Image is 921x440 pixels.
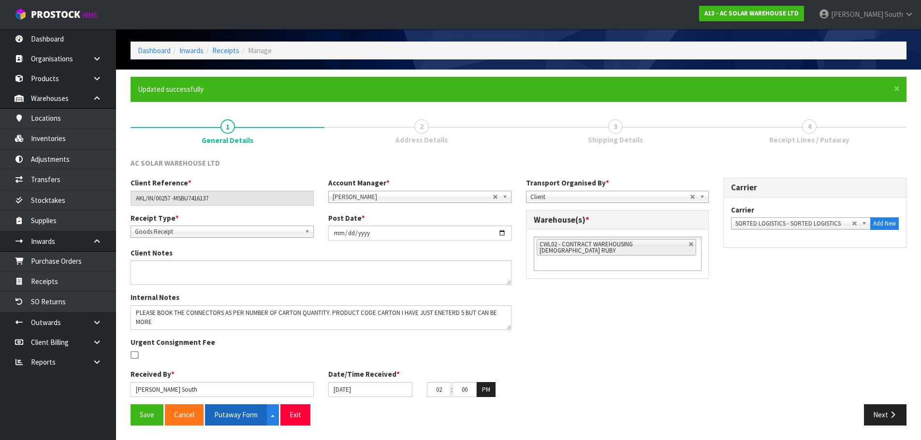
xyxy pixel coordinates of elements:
[131,369,175,379] label: Received By
[333,191,493,203] span: [PERSON_NAME]
[894,82,900,95] span: ×
[540,240,633,255] span: CWL02 - CONTRACT WAREHOUSING [DEMOGRAPHIC_DATA] RUBY
[131,178,191,188] label: Client Reference
[802,119,817,134] span: 4
[588,135,643,145] span: Shipping Details
[131,404,163,425] button: Save
[526,178,609,188] label: Transport Organised By
[870,217,899,230] button: Add New
[731,205,754,215] label: Carrier
[427,382,451,397] input: HH
[131,213,179,223] label: Receipt Type
[328,178,390,188] label: Account Manager
[138,46,171,55] a: Dashboard
[135,226,301,238] span: Goods Receipt
[608,119,623,134] span: 3
[530,191,690,203] span: Client
[453,382,477,397] input: MM
[280,404,310,425] button: Exit
[704,9,799,17] strong: A13 - AC SOLAR WAREHOUSE LTD
[131,158,220,168] span: AC SOLAR WAREHOUSE LTD
[699,6,804,21] a: A13 - AC SOLAR WAREHOUSE LTD
[864,404,906,425] button: Next
[205,404,267,425] button: Putaway Form
[31,8,80,21] span: ProStock
[769,135,849,145] span: Receipt Lines / Putaway
[248,46,272,55] span: Manage
[328,369,400,379] label: Date/Time Received
[395,135,448,145] span: Address Details
[138,85,204,94] span: Updated successfully
[131,337,215,347] label: Urgent Consignment Fee
[212,46,239,55] a: Receipts
[534,215,702,225] h3: Warehouse(s)
[82,11,97,20] small: WMS
[477,382,496,397] button: PM
[220,119,235,134] span: 1
[831,10,883,19] span: [PERSON_NAME]
[165,404,204,425] button: Cancel
[15,8,27,20] img: cube-alt.png
[131,151,906,433] span: General Details
[735,218,852,229] span: SORTED LOGISTICS - SORTED LOGISTICS
[131,292,179,302] label: Internal Notes
[179,46,204,55] a: Inwards
[885,10,903,19] span: South
[131,191,314,206] input: Client Reference
[202,135,253,145] span: General Details
[451,382,453,397] td: :
[731,183,899,192] h3: Carrier
[131,248,173,258] label: Client Notes
[414,119,429,134] span: 2
[328,382,412,397] input: Date/Time received
[328,213,365,223] label: Post Date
